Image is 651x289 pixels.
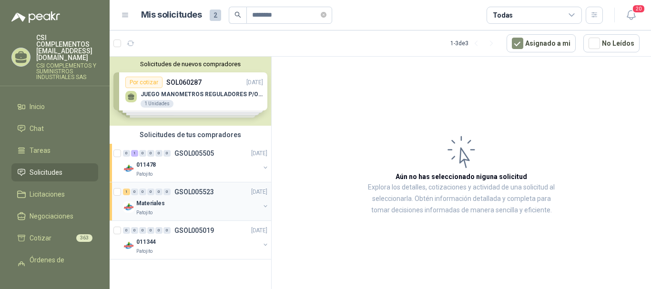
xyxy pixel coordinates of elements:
p: Patojito [136,248,153,255]
span: Órdenes de Compra [30,255,89,276]
div: 0 [123,227,130,234]
button: No Leídos [583,34,640,52]
a: Chat [11,120,98,138]
a: 0 1 0 0 0 0 GSOL005505[DATE] Company Logo011478Patojito [123,148,269,178]
span: Solicitudes [30,167,62,178]
p: Explora los detalles, cotizaciones y actividad de una solicitud al seleccionarla. Obtén informaci... [367,182,556,216]
a: Inicio [11,98,98,116]
p: GSOL005523 [174,189,214,195]
p: [DATE] [251,188,267,197]
div: 0 [163,150,171,157]
a: 0 0 0 0 0 0 GSOL005019[DATE] Company Logo011344Patojito [123,225,269,255]
p: Materiales [136,199,165,208]
a: Órdenes de Compra [11,251,98,279]
p: GSOL005019 [174,227,214,234]
div: 1 [123,189,130,195]
div: 0 [139,150,146,157]
h3: Aún no has seleccionado niguna solicitud [396,171,527,182]
span: search [234,11,241,18]
div: Todas [493,10,513,20]
img: Company Logo [123,163,134,174]
div: Solicitudes de tus compradores [110,126,271,144]
a: Licitaciones [11,185,98,203]
div: 0 [163,189,171,195]
a: Cotizar363 [11,229,98,247]
div: 0 [155,150,163,157]
button: 20 [622,7,640,24]
div: 0 [131,227,138,234]
span: 20 [632,4,645,13]
p: 011344 [136,238,156,247]
img: Company Logo [123,201,134,213]
div: 0 [155,189,163,195]
h1: Mis solicitudes [141,8,202,22]
p: Patojito [136,170,153,178]
span: Tareas [30,145,51,156]
p: [DATE] [251,149,267,158]
span: 2 [210,10,221,21]
div: 1 [131,150,138,157]
a: Tareas [11,141,98,159]
span: Cotizar [30,233,51,243]
span: Chat [30,123,44,134]
div: 0 [123,150,130,157]
div: Solicitudes de nuevos compradoresPor cotizarSOL060287[DATE] JUEGO MANOMETROS REGULADORES P/OXIGEN... [110,57,271,126]
div: 0 [131,189,138,195]
span: Inicio [30,101,45,112]
span: Licitaciones [30,189,65,199]
img: Logo peakr [11,11,60,23]
a: Solicitudes [11,163,98,181]
div: 0 [147,150,154,157]
button: Asignado a mi [507,34,576,52]
span: 363 [76,234,92,242]
div: 0 [155,227,163,234]
img: Company Logo [123,240,134,251]
div: 0 [139,189,146,195]
p: CSI COMPLEMENTOS [EMAIL_ADDRESS][DOMAIN_NAME] [36,34,98,61]
div: 0 [163,227,171,234]
p: Patojito [136,209,153,217]
a: Negociaciones [11,207,98,225]
a: 1 0 0 0 0 0 GSOL005523[DATE] Company LogoMaterialesPatojito [123,186,269,217]
p: GSOL005505 [174,150,214,157]
div: 0 [139,227,146,234]
div: 0 [147,189,154,195]
div: 1 - 3 de 3 [450,36,499,51]
p: 011478 [136,160,156,169]
span: close-circle [321,12,326,18]
div: 0 [147,227,154,234]
p: [DATE] [251,226,267,235]
button: Solicitudes de nuevos compradores [113,60,267,68]
span: Negociaciones [30,211,73,221]
p: CSI COMPLEMENTOS Y SUMINISTROS INDUSTRIALES SAS [36,63,98,80]
span: close-circle [321,10,326,20]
